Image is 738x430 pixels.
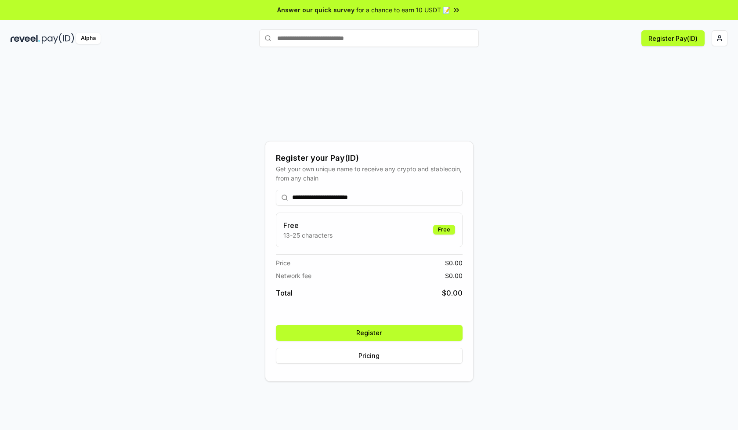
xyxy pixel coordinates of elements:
span: Price [276,258,290,267]
div: Get your own unique name to receive any crypto and stablecoin, from any chain [276,164,463,183]
span: Network fee [276,271,311,280]
span: $ 0.00 [442,288,463,298]
span: Answer our quick survey [277,5,355,14]
div: Alpha [76,33,101,44]
span: $ 0.00 [445,258,463,267]
span: $ 0.00 [445,271,463,280]
h3: Free [283,220,333,231]
span: Total [276,288,293,298]
button: Register [276,325,463,341]
div: Free [433,225,455,235]
span: for a chance to earn 10 USDT 📝 [356,5,450,14]
p: 13-25 characters [283,231,333,240]
button: Pricing [276,348,463,364]
button: Register Pay(ID) [641,30,705,46]
img: reveel_dark [11,33,40,44]
img: pay_id [42,33,74,44]
div: Register your Pay(ID) [276,152,463,164]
